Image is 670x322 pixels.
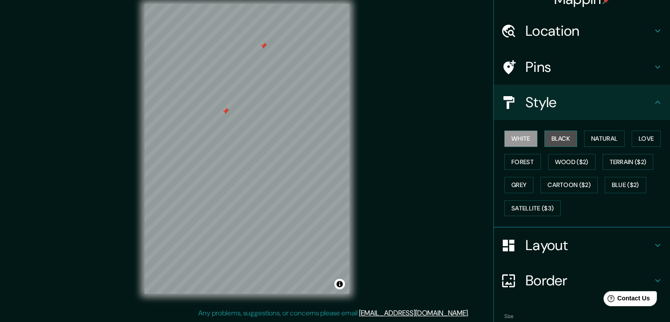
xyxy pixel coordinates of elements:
[504,313,514,320] label: Size
[494,49,670,85] div: Pins
[504,154,541,170] button: Forest
[526,22,652,40] h4: Location
[526,236,652,254] h4: Layout
[494,13,670,49] div: Location
[526,272,652,289] h4: Border
[540,177,598,193] button: Cartoon ($2)
[544,131,577,147] button: Black
[469,308,470,318] div: .
[548,154,596,170] button: Wood ($2)
[504,131,537,147] button: White
[494,85,670,120] div: Style
[526,58,652,76] h4: Pins
[504,200,561,217] button: Satellite ($3)
[584,131,625,147] button: Natural
[470,308,472,318] div: .
[494,263,670,298] div: Border
[144,4,349,294] canvas: Map
[632,131,661,147] button: Love
[605,177,646,193] button: Blue ($2)
[504,177,533,193] button: Grey
[334,279,345,289] button: Toggle attribution
[359,308,468,318] a: [EMAIL_ADDRESS][DOMAIN_NAME]
[526,94,652,111] h4: Style
[198,308,469,318] p: Any problems, suggestions, or concerns please email .
[603,154,654,170] button: Terrain ($2)
[592,288,660,312] iframe: Help widget launcher
[494,228,670,263] div: Layout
